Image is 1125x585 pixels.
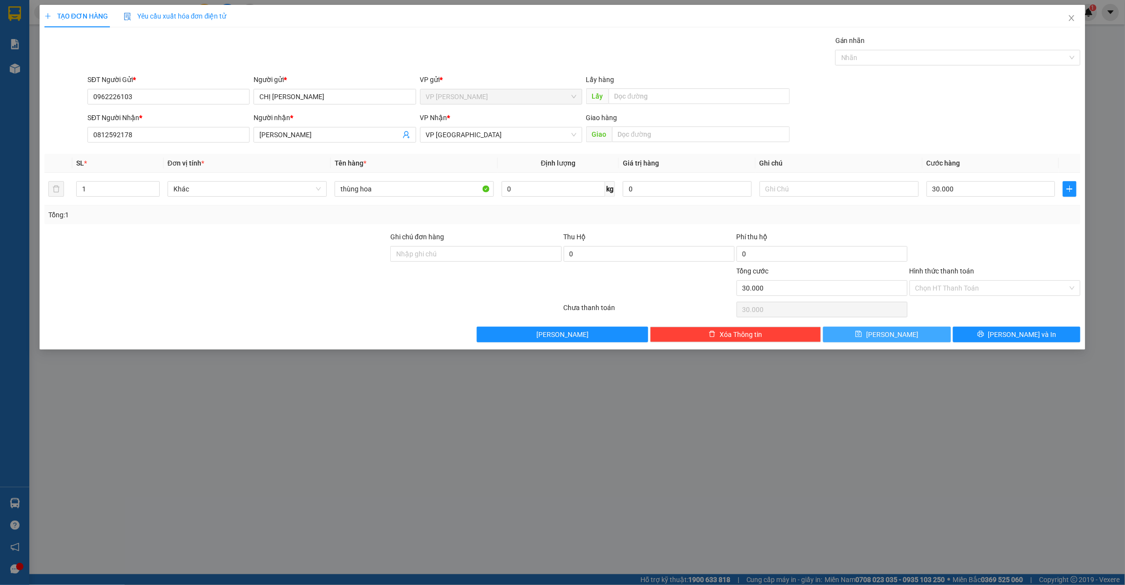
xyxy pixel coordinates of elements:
label: Ghi chú đơn hàng [390,233,444,241]
input: Dọc đường [609,88,790,104]
span: Giao [586,126,612,142]
button: save[PERSON_NAME] [823,327,951,342]
div: VP gửi [420,74,582,85]
span: Khác [173,182,321,196]
input: Ghi Chú [760,181,919,197]
div: SĐT Người Nhận [87,112,250,123]
button: Close [1058,5,1085,32]
span: Tên hàng [335,159,366,167]
button: deleteXóa Thông tin [650,327,821,342]
span: [PERSON_NAME] [866,329,918,340]
label: Gán nhãn [835,37,865,44]
span: printer [977,331,984,338]
span: save [855,331,862,338]
img: icon [124,13,131,21]
span: user-add [403,131,410,139]
span: Giá trị hàng [623,159,659,167]
button: delete [48,181,64,197]
span: VP Nhận [420,114,447,122]
div: Tổng: 1 [48,209,434,220]
span: Cước hàng [927,159,960,167]
span: Lấy [586,88,609,104]
button: printer[PERSON_NAME] và In [953,327,1081,342]
input: Ghi chú đơn hàng [390,246,561,262]
span: TẠO ĐƠN HÀNG [44,12,108,20]
input: 0 [623,181,752,197]
div: Phí thu hộ [737,231,908,246]
span: Định lượng [541,159,575,167]
input: VD: Bàn, Ghế [335,181,494,197]
span: plus [44,13,51,20]
input: Dọc đường [612,126,790,142]
span: delete [709,331,716,338]
span: Lấy hàng [586,76,615,84]
th: Ghi chú [756,154,923,173]
span: kg [605,181,615,197]
span: Đơn vị tính [168,159,204,167]
button: plus [1063,181,1077,197]
span: VP Sài Gòn [426,127,576,142]
div: Người gửi [254,74,416,85]
div: Chưa thanh toán [563,302,736,319]
span: SL [76,159,84,167]
span: [PERSON_NAME] [536,329,589,340]
div: SĐT Người Gửi [87,74,250,85]
span: [PERSON_NAME] và In [988,329,1057,340]
span: close [1068,14,1076,22]
span: Tổng cước [737,267,769,275]
span: Thu Hộ [564,233,586,241]
span: Yêu cầu xuất hóa đơn điện tử [124,12,227,20]
span: Giao hàng [586,114,617,122]
label: Hình thức thanh toán [910,267,975,275]
button: [PERSON_NAME] [477,327,648,342]
span: VP Nam Dong [426,89,576,104]
span: Xóa Thông tin [720,329,762,340]
div: Người nhận [254,112,416,123]
span: plus [1063,185,1076,193]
